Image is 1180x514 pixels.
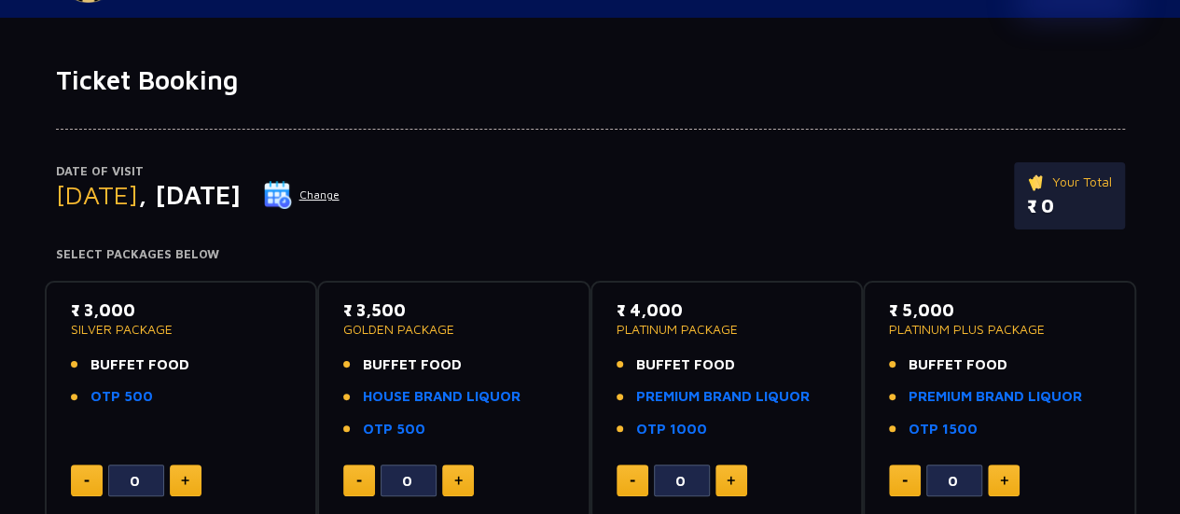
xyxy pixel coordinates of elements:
[263,180,340,210] button: Change
[56,247,1125,262] h4: Select Packages Below
[630,479,635,482] img: minus
[138,179,241,210] span: , [DATE]
[56,179,138,210] span: [DATE]
[56,162,340,181] p: Date of Visit
[617,298,838,323] p: ₹ 4,000
[1027,172,1112,192] p: Your Total
[909,354,1007,376] span: BUFFET FOOD
[617,323,838,336] p: PLATINUM PACKAGE
[84,479,90,482] img: minus
[71,298,292,323] p: ₹ 3,000
[1027,172,1047,192] img: ticket
[636,386,810,408] a: PREMIUM BRAND LIQUOR
[90,354,189,376] span: BUFFET FOOD
[636,419,707,440] a: OTP 1000
[454,476,463,485] img: plus
[909,419,978,440] a: OTP 1500
[636,354,735,376] span: BUFFET FOOD
[889,298,1110,323] p: ₹ 5,000
[71,323,292,336] p: SILVER PACKAGE
[1000,476,1008,485] img: plus
[90,386,153,408] a: OTP 500
[363,419,425,440] a: OTP 500
[356,479,362,482] img: minus
[343,298,564,323] p: ₹ 3,500
[343,323,564,336] p: GOLDEN PACKAGE
[363,386,521,408] a: HOUSE BRAND LIQUOR
[902,479,908,482] img: minus
[1027,192,1112,220] p: ₹ 0
[181,476,189,485] img: plus
[56,64,1125,96] h1: Ticket Booking
[363,354,462,376] span: BUFFET FOOD
[909,386,1082,408] a: PREMIUM BRAND LIQUOR
[889,323,1110,336] p: PLATINUM PLUS PACKAGE
[727,476,735,485] img: plus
